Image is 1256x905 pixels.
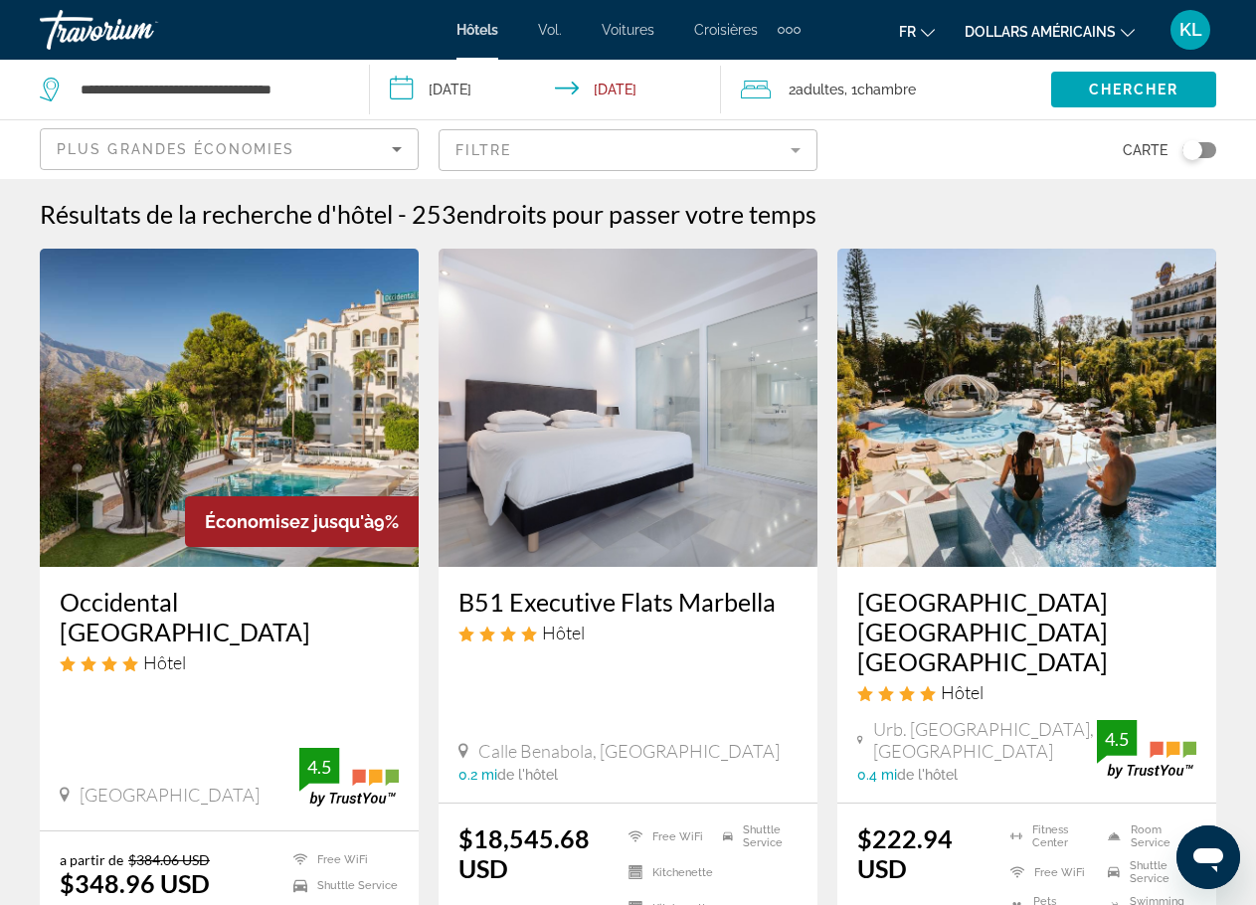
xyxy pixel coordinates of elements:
[57,141,294,157] span: Plus grandes économies
[1000,859,1099,885] li: Free WiFi
[837,249,1216,567] img: Hotel image
[965,24,1116,40] font: dollars américains
[1098,859,1196,885] li: Shuttle Service
[458,622,798,643] div: 4 star Hotel
[1089,82,1179,97] span: Chercher
[456,199,816,229] span: endroits pour passer votre temps
[458,767,497,783] span: 0.2 mi
[1176,825,1240,889] iframe: Bouton de lancement de la fenêtre de messagerie
[1167,141,1216,159] button: Toggle map
[1123,136,1167,164] span: Carte
[619,823,713,849] li: Free WiFi
[857,767,897,783] span: 0.4 mi
[60,868,210,898] ins: $348.96 USD
[857,82,916,97] span: Chambre
[1000,823,1099,849] li: Fitness Center
[439,128,817,172] button: Filter
[542,622,585,643] span: Hôtel
[1098,823,1196,849] li: Room Service
[57,137,402,161] mat-select: Sort by
[40,4,239,56] a: Travorium
[789,76,844,103] span: 2
[398,199,407,229] span: -
[185,496,419,547] div: 9%
[873,718,1097,762] span: Urb. [GEOGRAPHIC_DATA], [GEOGRAPHIC_DATA]
[857,823,953,883] ins: $222.94 USD
[299,748,399,807] img: trustyou-badge.svg
[1165,9,1216,51] button: Menu utilisateur
[128,851,210,868] del: $384.06 USD
[619,859,713,885] li: Kitchenette
[857,681,1196,703] div: 4 star Hotel
[857,587,1196,676] a: [GEOGRAPHIC_DATA] [GEOGRAPHIC_DATA] [GEOGRAPHIC_DATA]
[713,823,798,849] li: Shuttle Service
[1051,72,1216,107] button: Chercher
[283,851,399,868] li: Free WiFi
[40,199,393,229] h1: Résultats de la recherche d'hôtel
[40,249,419,567] img: Hotel image
[1097,720,1196,779] img: trustyou-badge.svg
[439,249,817,567] img: Hotel image
[844,76,916,103] span: , 1
[478,740,780,762] span: Calle Benabola, [GEOGRAPHIC_DATA]
[458,587,798,617] a: B51 Executive Flats Marbella
[899,24,916,40] font: fr
[694,22,758,38] a: Croisières
[60,851,123,868] span: a partir de
[299,755,339,779] div: 4.5
[283,878,399,895] li: Shuttle Service
[60,587,399,646] a: Occidental [GEOGRAPHIC_DATA]
[80,784,260,806] span: [GEOGRAPHIC_DATA]
[456,22,498,38] a: Hôtels
[602,22,654,38] a: Voitures
[538,22,562,38] a: Vol.
[897,767,958,783] span: de l'hôtel
[412,199,816,229] h2: 253
[497,767,558,783] span: de l'hôtel
[143,651,186,673] span: Hôtel
[370,60,720,119] button: Check-in date: Nov 29, 2025 Check-out date: Dec 1, 2025
[1179,19,1202,40] font: KL
[205,511,374,532] span: Économisez jusqu'à
[941,681,984,703] span: Hôtel
[778,14,801,46] button: Éléments de navigation supplémentaires
[721,60,1051,119] button: Travelers: 2 adults, 0 children
[965,17,1135,46] button: Changer de devise
[458,823,590,883] ins: $18,545.68 USD
[60,651,399,673] div: 4 star Hotel
[1097,727,1137,751] div: 4.5
[796,82,844,97] span: Adultes
[899,17,935,46] button: Changer de langue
